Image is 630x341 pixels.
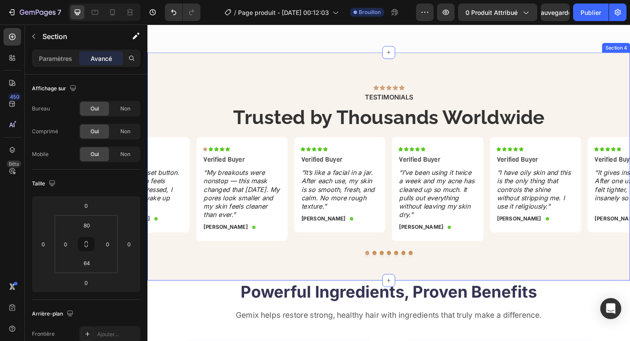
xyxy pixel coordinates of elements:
[32,180,45,187] font: Taille
[122,238,136,251] input: 0
[32,151,49,157] font: Mobile
[496,21,523,29] div: Section 4
[57,8,61,17] font: 7
[9,161,19,167] font: Bêta
[101,238,114,251] input: 0px
[486,157,566,193] i: “It gives instant results. After one use, my skin felt tighter, brighter, and insanely soft.”
[32,310,63,317] font: Arrière-plan
[78,256,95,270] input: 64 px
[120,151,130,157] font: Non
[573,4,609,21] button: Publier
[120,105,130,112] font: Non
[458,4,537,21] button: 0 produit attribué
[78,219,95,232] input: 80px
[486,143,570,152] p: Verified Buyer
[168,143,251,152] p: Verified Buyer
[61,143,145,152] p: Verified Buyer
[581,9,601,16] font: Publier
[61,217,109,224] strong: [PERSON_NAME]
[380,208,428,215] strong: [PERSON_NAME]
[7,75,518,84] p: TESTIMONIALS
[32,330,55,337] font: Frontière
[541,4,570,21] button: Sauvegarder
[380,157,460,202] i: “I have oily skin and this is the only thing that controls the shine without stripping me. I use ...
[91,151,99,157] font: Oui
[252,246,257,251] button: Dot
[245,246,249,251] button: Dot
[165,4,200,21] div: Annuler/Rétablir
[91,105,99,112] font: Oui
[274,143,357,152] p: Verified Buyer
[537,9,574,16] font: Sauvegarder
[97,331,119,337] font: Ajouter...
[274,217,322,224] strong: [PERSON_NAME]
[32,128,58,135] font: Comprimé
[260,246,265,251] button: Dot
[237,246,241,251] button: Dot
[268,246,273,251] button: Dot
[35,279,490,303] h2: Powerful Ingredients, Proven Benefits
[168,208,216,215] strong: [PERSON_NAME]
[284,246,288,251] button: Dot
[486,208,535,215] p: [PERSON_NAME]
[168,157,247,202] i: “It’s like a facial in a jar. After each use, my skin is so smooth, fresh, and calm. No more roug...
[359,9,381,15] font: Brouillon
[234,9,236,16] font: /
[465,9,518,16] font: 0 produit attribué
[238,9,329,16] font: Page produit - [DATE] 00:12:03
[42,31,114,42] p: Section
[59,238,72,251] input: 0px
[276,246,280,251] button: Dot
[274,157,356,211] i: “I’ve been using it twice a week and my acne has cleared up so much. It pulls out everything with...
[36,311,489,322] p: Gemix helps restore strong, healthy hair with ingredients that truly make a difference.
[120,128,130,135] font: Non
[61,157,144,211] i: “My breakouts were nonstop — this mask changed that [DATE]. My pores look smaller and my skin fee...
[10,94,19,100] font: 450
[91,55,112,62] font: Avancé
[380,143,464,152] p: Verified Buyer
[600,298,621,319] div: Ouvrir Intercom Messenger
[77,276,95,289] input: 0
[3,4,65,21] button: 7
[32,85,66,92] font: Affichage sur
[93,89,432,113] strong: Trusted by Thousands Worldwide
[42,32,67,41] font: Section
[91,128,99,135] font: Oui
[39,55,72,62] font: Paramètres
[32,105,50,112] font: Bureau
[147,25,630,341] iframe: Zone de conception
[77,199,95,212] input: 0
[37,238,50,251] input: 0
